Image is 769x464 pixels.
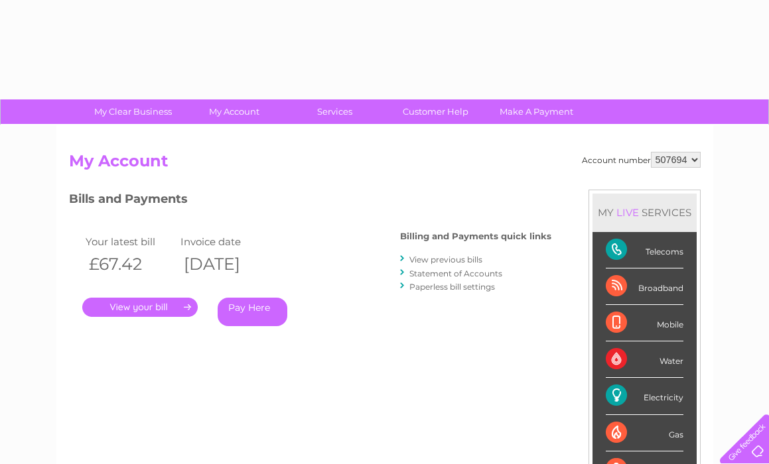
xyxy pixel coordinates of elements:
[582,152,701,168] div: Account number
[381,99,490,124] a: Customer Help
[593,194,697,231] div: MY SERVICES
[177,233,273,251] td: Invoice date
[82,298,198,317] a: .
[409,268,502,278] a: Statement of Accounts
[409,255,482,264] a: View previous bills
[606,268,683,305] div: Broadband
[69,152,701,177] h2: My Account
[614,206,642,219] div: LIVE
[280,99,389,124] a: Services
[82,251,178,278] th: £67.42
[177,251,273,278] th: [DATE]
[218,298,287,326] a: Pay Here
[606,305,683,341] div: Mobile
[78,99,188,124] a: My Clear Business
[482,99,591,124] a: Make A Payment
[409,282,495,292] a: Paperless bill settings
[606,232,683,268] div: Telecoms
[69,190,551,213] h3: Bills and Payments
[179,99,289,124] a: My Account
[82,233,178,251] td: Your latest bill
[606,378,683,414] div: Electricity
[606,415,683,451] div: Gas
[400,231,551,241] h4: Billing and Payments quick links
[606,341,683,378] div: Water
